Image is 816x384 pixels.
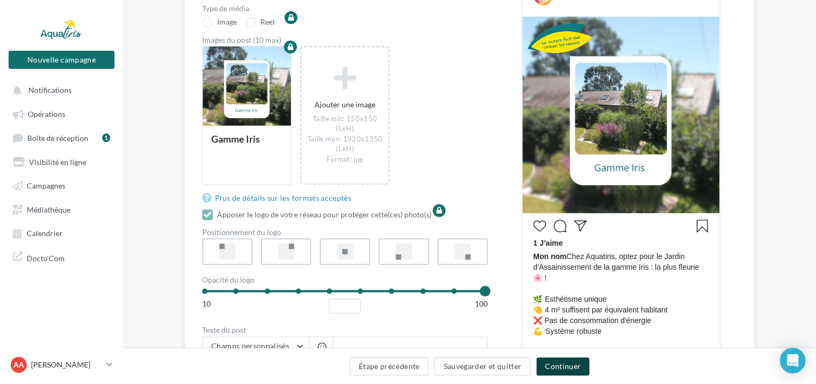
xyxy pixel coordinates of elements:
button: Champs personnalisés [203,337,309,355]
div: 1 J’aime [533,238,709,251]
span: Calendrier [27,229,63,238]
svg: Commenter [553,220,566,232]
a: Campagnes [6,175,117,194]
span: Médiathèque [27,205,71,214]
div: 1 [102,134,110,142]
p: [PERSON_NAME] [31,359,102,370]
button: Nouvelle campagne [9,51,114,69]
a: AA [PERSON_NAME] [9,355,114,375]
div: Gamme Iris [211,133,260,145]
a: Visibilité en ligne [6,152,117,171]
span: Mon nom [533,252,566,261]
span: AA [13,359,24,370]
label: Type de média [202,5,488,12]
button: Sauvegarder et quitter [434,357,530,375]
button: Étape précédente [350,357,429,375]
svg: Enregistrer [696,220,709,232]
span: Docto'Com [27,251,65,263]
div: 100 [475,299,488,309]
span: Champs personnalisés [211,341,289,350]
div: Images du post (10 max) [202,36,488,44]
div: Open Intercom Messenger [780,348,805,373]
a: Calendrier [6,223,117,242]
div: Opacité du logo [202,276,488,284]
button: Continuer [536,357,589,375]
span: Opérations [28,109,65,119]
span: Visibilité en ligne [29,157,86,166]
a: Opérations [6,104,117,123]
span: Campagnes [27,181,65,190]
svg: Partager la publication [574,220,587,232]
a: Boîte de réception1 [6,128,117,147]
div: Positionnement du logo [202,229,488,236]
label: Texte du post [202,326,488,334]
a: Plus de détails sur les formats acceptés [202,192,356,205]
div: Apposer le logo de votre réseau pour protéger cette(ces) photo(s) [217,209,432,220]
div: 10 [202,299,211,309]
button: Notifications [6,80,112,99]
a: Docto'Com [6,247,117,268]
span: Notifications [28,85,72,95]
span: Boîte de réception [27,133,88,142]
a: Médiathèque [6,199,117,218]
svg: J’aime [533,220,546,232]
